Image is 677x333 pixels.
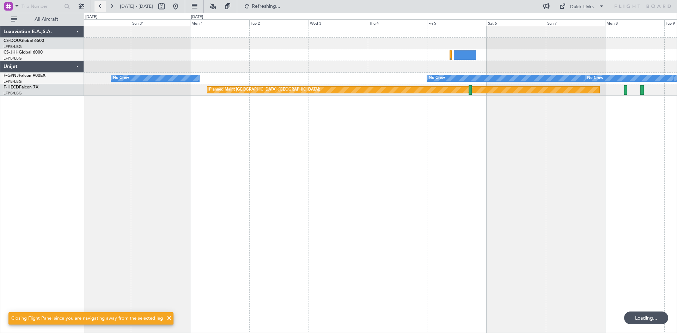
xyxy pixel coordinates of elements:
a: LFPB/LBG [4,91,22,96]
span: All Aircraft [18,17,74,22]
div: No Crew [113,73,129,84]
span: Refreshing... [251,4,281,9]
a: CS-DOUGlobal 6500 [4,39,44,43]
div: Tue 2 [249,19,309,26]
a: LFPB/LBG [4,56,22,61]
a: LFPB/LBG [4,79,22,84]
button: Refreshing... [241,1,283,12]
div: No Crew [587,73,603,84]
div: Thu 4 [368,19,427,26]
div: Mon 8 [605,19,664,26]
span: F-GPNJ [4,74,19,78]
span: F-HECD [4,85,19,90]
span: CS-JHH [4,50,19,55]
div: [DATE] [191,14,203,20]
div: Sun 7 [546,19,605,26]
div: Quick Links [570,4,594,11]
div: No Crew [429,73,445,84]
div: Fri 5 [427,19,486,26]
a: F-HECDFalcon 7X [4,85,38,90]
span: [DATE] - [DATE] [120,3,153,10]
a: CS-JHHGlobal 6000 [4,50,43,55]
div: Loading... [624,312,668,324]
button: All Aircraft [8,14,77,25]
div: Closing Flight Panel since you are navigating away from the selected leg [11,315,163,322]
button: Quick Links [556,1,608,12]
div: Sun 31 [131,19,190,26]
div: Sat 30 [71,19,130,26]
div: Mon 1 [190,19,249,26]
input: Trip Number [22,1,62,12]
span: CS-DOU [4,39,20,43]
a: F-GPNJFalcon 900EX [4,74,45,78]
a: LFPB/LBG [4,44,22,49]
div: Sat 6 [487,19,546,26]
div: Planned Maint [GEOGRAPHIC_DATA] ([GEOGRAPHIC_DATA]) [209,85,320,95]
div: [DATE] [85,14,97,20]
div: Wed 3 [309,19,368,26]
